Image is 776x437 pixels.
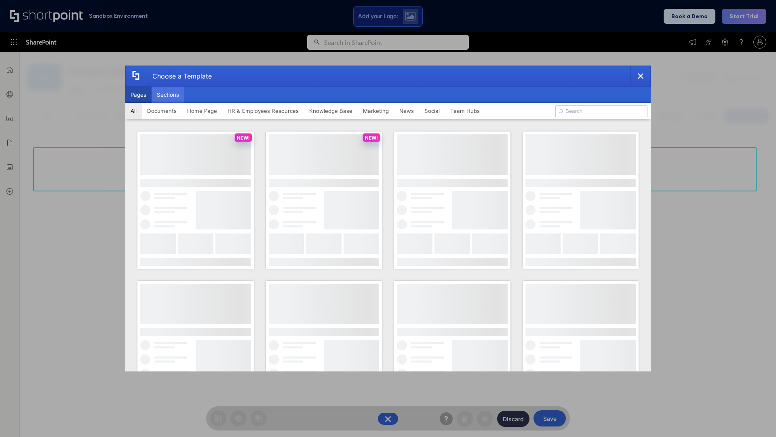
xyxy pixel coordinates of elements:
button: HR & Employees Resources [222,103,304,119]
button: Pages [125,87,152,103]
button: Knowledge Base [304,103,358,119]
button: Team Hubs [445,103,485,119]
div: Choose a Template [146,66,212,86]
input: Search [555,105,647,117]
button: Marketing [358,103,394,119]
iframe: Chat Widget [736,398,776,437]
button: Home Page [182,103,222,119]
p: NEW! [365,135,378,141]
p: NEW! [237,135,250,141]
button: Sections [152,87,184,103]
div: template selector [125,66,651,371]
button: News [394,103,419,119]
button: All [125,103,142,119]
button: Documents [142,103,182,119]
button: Social [419,103,445,119]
